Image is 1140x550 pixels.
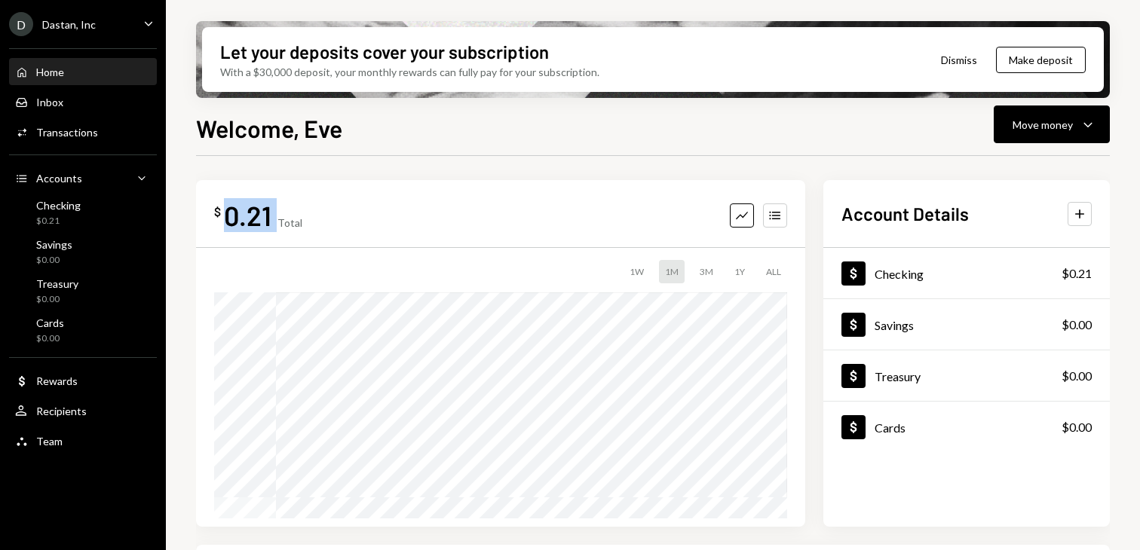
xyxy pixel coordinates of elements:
a: Treasury$0.00 [9,273,157,309]
a: Cards$0.00 [9,312,157,348]
div: 1M [659,260,685,283]
div: $0.00 [1062,367,1092,385]
a: Savings$0.00 [823,299,1110,350]
a: Rewards [9,367,157,394]
div: $0.00 [1062,316,1092,334]
div: 1W [624,260,650,283]
div: $0.00 [36,293,78,306]
div: Treasury [36,277,78,290]
a: Recipients [9,397,157,424]
div: $0.00 [36,332,64,345]
a: Accounts [9,164,157,191]
div: Move money [1013,117,1073,133]
div: $ [214,204,221,219]
div: Savings [36,238,72,251]
a: Savings$0.00 [9,234,157,270]
button: Dismiss [922,42,996,78]
div: Recipients [36,405,87,417]
div: Savings [875,318,914,332]
div: Rewards [36,374,78,387]
div: Team [36,435,63,448]
div: $0.00 [36,254,72,267]
div: 1Y [728,260,751,283]
div: 3M [694,260,719,283]
a: Checking$0.21 [823,248,1110,298]
a: Checking$0.21 [9,194,157,231]
a: Cards$0.00 [823,402,1110,452]
div: Inbox [36,96,63,108]
a: Treasury$0.00 [823,350,1110,401]
div: Let your deposits cover your subscription [220,39,549,64]
div: Cards [36,316,64,329]
div: Checking [36,199,81,212]
h1: Welcome, Eve [196,113,342,143]
button: Move money [994,105,1110,143]
div: ALL [760,260,787,283]
div: D [9,12,33,36]
button: Make deposit [996,47,1086,73]
a: Transactions [9,118,157,145]
div: Cards [875,420,906,435]
div: Home [36,66,64,78]
div: Checking [875,267,924,281]
div: Accounts [36,172,82,185]
div: Transactions [36,126,98,139]
div: With a $30,000 deposit, your monthly rewards can fully pay for your subscription. [220,64,599,80]
div: Total [277,216,302,229]
a: Team [9,427,157,454]
div: $0.00 [1062,418,1092,436]
div: $0.21 [1062,264,1092,283]
div: Dastan, Inc [42,18,96,31]
div: $0.21 [36,215,81,228]
a: Inbox [9,88,157,115]
div: Treasury [875,369,921,383]
h2: Account Details [841,201,969,226]
a: Home [9,58,157,85]
div: 0.21 [224,198,271,232]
